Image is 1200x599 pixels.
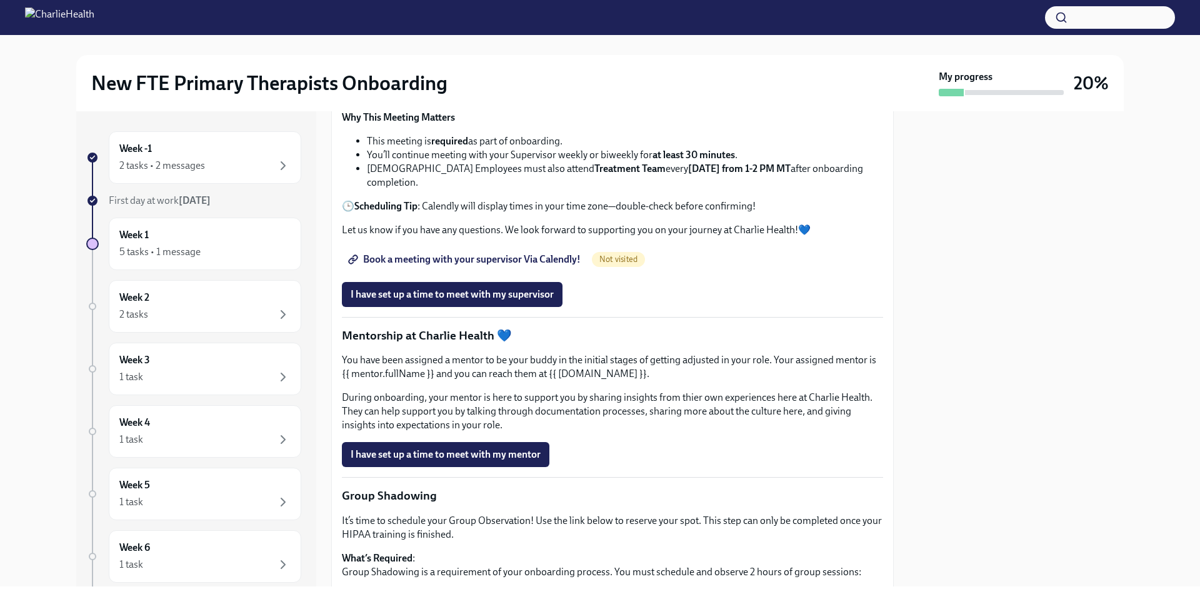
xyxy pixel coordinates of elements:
p: : Group Shadowing is a requirement of your onboarding process. You must schedule and observe 2 ho... [342,551,883,579]
strong: My progress [939,70,992,84]
h6: Week 4 [119,416,150,430]
h6: Week 5 [119,478,150,492]
strong: Why This Meeting Matters [342,111,455,123]
strong: [DATE] [179,194,211,206]
p: 🕒 : Calendly will display times in your time zone—double-check before confirming! [342,199,883,213]
span: Not visited [592,254,645,264]
a: Week 61 task [86,530,301,583]
a: Week 41 task [86,405,301,458]
button: I have set up a time to meet with my mentor [342,442,549,467]
div: 1 task [119,558,143,571]
p: Let us know if you have any questions. We look forward to supporting you on your journey at Charl... [342,223,883,237]
a: Book a meeting with your supervisor Via Calendly! [342,247,589,272]
strong: Scheduling Tip [354,200,417,212]
p: It’s time to schedule your Group Observation! Use the link below to reserve your spot. This step ... [342,514,883,541]
a: Week 15 tasks • 1 message [86,218,301,270]
h6: Week -1 [119,142,152,156]
li: [DEMOGRAPHIC_DATA] Employees must also attend every after onboarding completion. [367,162,883,189]
h6: Week 6 [119,541,150,555]
h6: Week 3 [119,353,150,367]
div: 2 tasks [119,308,148,321]
p: During onboarding, your mentor is here to support you by sharing insights from thier own experien... [342,391,883,432]
div: 1 task [119,433,143,446]
div: 1 task [119,370,143,384]
img: CharlieHealth [25,8,94,28]
p: Mentorship at Charlie Health 💙 [342,328,883,344]
a: First day at work[DATE] [86,194,301,208]
div: 2 tasks • 2 messages [119,159,205,173]
a: Week 31 task [86,343,301,395]
div: 1 task [119,495,143,509]
span: First day at work [109,194,211,206]
strong: at least 30 minutes [652,149,735,161]
li: You’ll continue meeting with your Supervisor weekly or biweekly for . [367,148,883,162]
a: Week 51 task [86,468,301,520]
strong: required [431,135,468,147]
h6: Week 1 [119,228,149,242]
button: I have set up a time to meet with my supervisor [342,282,562,307]
h3: 20% [1074,72,1109,94]
span: Book a meeting with your supervisor Via Calendly! [351,253,581,266]
li: This meeting is as part of onboarding. [367,134,883,148]
span: I have set up a time to meet with my supervisor [351,288,554,301]
span: I have set up a time to meet with my mentor [351,448,541,461]
strong: What’s Required [342,552,412,564]
p: Group Shadowing [342,488,883,504]
h2: New FTE Primary Therapists Onboarding [91,71,447,96]
a: Week -12 tasks • 2 messages [86,131,301,184]
h6: Week 2 [119,291,149,305]
p: You have been assigned a mentor to be your buddy in the initial stages of getting adjusted in you... [342,353,883,381]
strong: Treatment Team [594,163,666,174]
strong: [DATE] from 1-2 PM MT [688,163,791,174]
div: 5 tasks • 1 message [119,245,201,259]
a: Week 22 tasks [86,280,301,333]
